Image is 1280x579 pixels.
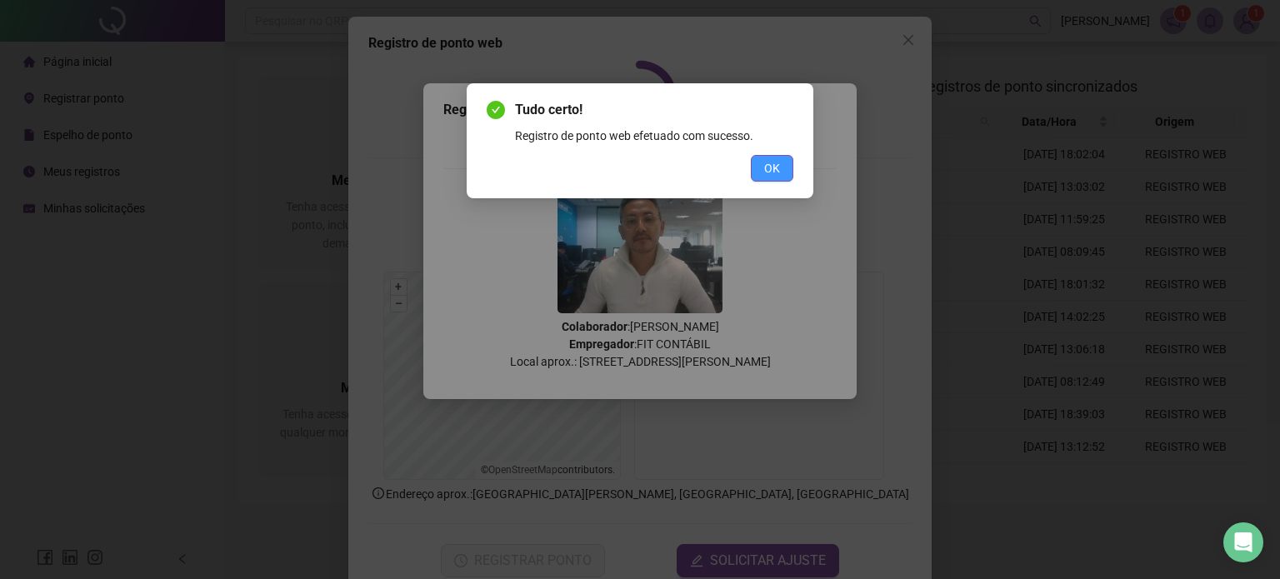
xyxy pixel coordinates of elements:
[1223,522,1263,562] div: Open Intercom Messenger
[515,100,793,120] span: Tudo certo!
[764,159,780,177] span: OK
[751,155,793,182] button: OK
[487,101,505,119] span: check-circle
[515,127,793,145] div: Registro de ponto web efetuado com sucesso.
